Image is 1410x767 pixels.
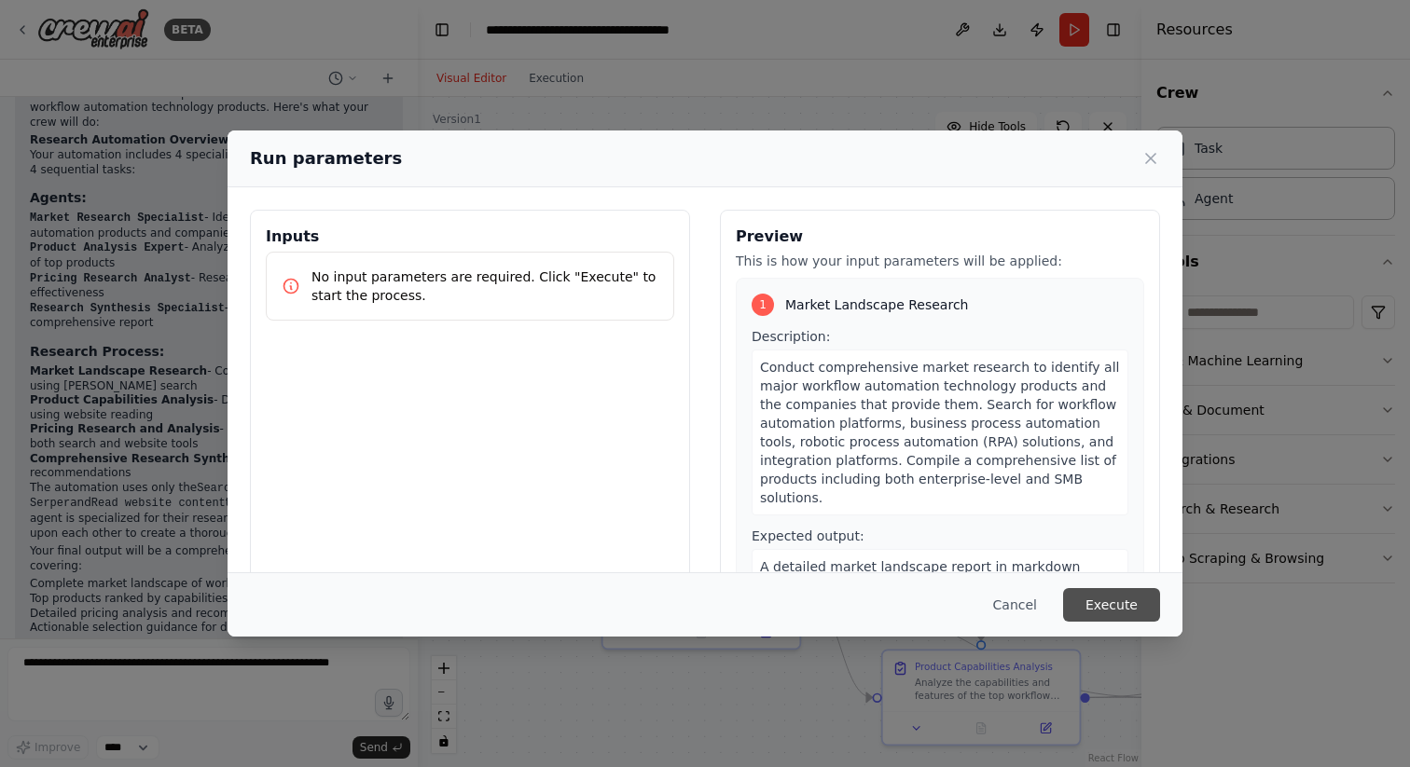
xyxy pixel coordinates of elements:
span: Expected output: [752,528,864,543]
span: Description: [752,329,830,344]
h2: Run parameters [250,145,402,171]
span: Market Landscape Research [785,295,968,314]
button: Execute [1063,588,1160,622]
p: This is how your input parameters will be applied: [736,252,1144,270]
p: No input parameters are required. Click "Execute" to start the process. [311,267,658,305]
div: 1 [752,294,774,316]
span: A detailed market landscape report in markdown format listing all major workflow automation produ... [760,559,1115,630]
h3: Inputs [266,226,674,248]
button: Cancel [978,588,1052,622]
h3: Preview [736,226,1144,248]
span: Conduct comprehensive market research to identify all major workflow automation technology produc... [760,360,1119,505]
